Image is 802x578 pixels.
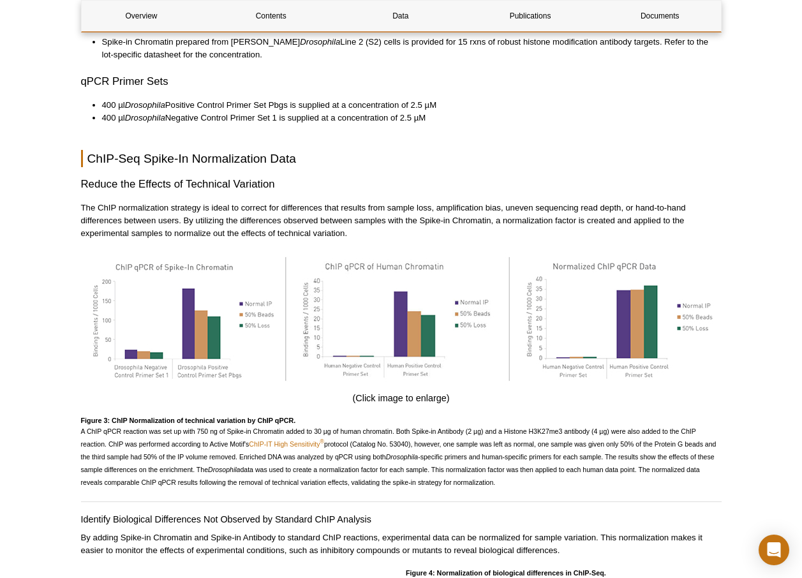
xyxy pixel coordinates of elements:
[341,1,461,31] a: Data
[81,514,722,525] h4: Identify Biological Differences Not Observed by Standard ChIP Analysis
[125,100,165,110] em: Drosophila
[406,569,722,577] h4: Figure 4: Normalization of biological differences in ChIP-Seq.
[81,202,722,240] p: The ChIP normalization strategy is ideal to correct for differences that results from sample loss...
[81,531,722,557] p: By adding Spike-in Chromatin and Spike-in Antibody to standard ChIP reactions, experimental data ...
[81,417,722,425] h4: Figure 3: ChIP Normalization of technical variation by ChIP qPCR.
[211,1,331,31] a: Contents
[759,535,789,565] div: Open Intercom Messenger
[81,392,722,404] h4: (Click image to enlarge)
[125,113,165,122] em: Drosophila
[600,1,720,31] a: Documents
[300,37,340,47] em: Drosophila
[81,150,722,167] h2: ChIP-Seq Spike-In Normalization Data
[82,1,202,31] a: Overview
[81,74,722,89] h3: qPCR Primer Sets
[320,439,324,445] sup: ®
[81,177,722,192] h3: Reduce the Effects of Technical Variation
[208,466,240,473] em: Drosophila
[81,427,717,486] span: A ChIP qPCR reaction was set up with 750 ng of Spike-in Chromatin added to 30 µg of human chromat...
[386,453,418,461] em: Drosophila
[470,1,590,31] a: Publications
[102,112,709,124] li: 400 µl Negative Control Primer Set 1 is supplied at a concentration of 2.5 µM
[102,36,709,61] li: Spike-in Chromatin prepared from [PERSON_NAME] Line 2 (S2) cells is provided for 15 rxns of robus...
[102,99,709,112] li: 400 µl Positive Control Primer Set Pbgs is supplied at a concentration of 2.5 µM
[81,253,722,385] img: qPCR analysis
[249,440,324,448] a: ChIP-IT High Sensitivity®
